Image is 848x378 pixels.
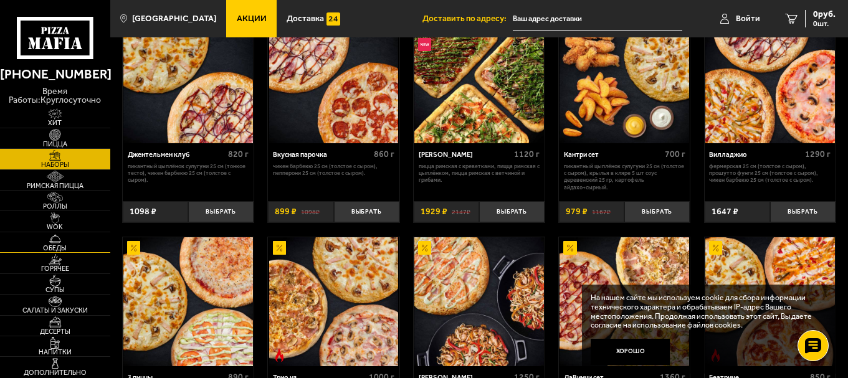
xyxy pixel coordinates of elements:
img: Мама Миа [414,14,544,144]
span: 1120 г [514,149,540,159]
span: Акции [237,14,267,23]
button: Хорошо [591,339,670,366]
s: 2147 ₽ [452,207,470,216]
img: Акционный [273,241,286,254]
img: Акционный [563,241,576,254]
div: Вилладжио [709,151,802,159]
img: Беатриче [705,237,835,367]
s: 1167 ₽ [592,207,611,216]
input: Ваш адрес доставки [513,7,682,31]
span: 1290 г [805,149,831,159]
button: Выбрать [770,201,836,223]
span: Доставить по адресу: [422,14,513,23]
button: Выбрать [479,201,545,223]
button: Выбрать [334,201,399,223]
a: АкционныйНовинкаМама Миа [414,14,545,144]
span: 979 ₽ [566,207,588,216]
div: [PERSON_NAME] [419,151,512,159]
div: Вкусная парочка [273,151,371,159]
span: Войти [736,14,760,23]
p: Пикантный цыплёнок сулугуни 25 см (тонкое тесто), Чикен Барбекю 25 см (толстое с сыром). [128,163,249,184]
a: АкционныйОстрое блюдоТрио из Рио [268,237,399,367]
img: Вилла Капри [414,237,544,367]
img: Акционный [709,241,722,254]
span: 700 г [665,149,685,159]
a: АкционныйДаВинчи сет [559,237,690,367]
a: АкционныйВилладжио [705,14,836,144]
span: 0 шт. [813,20,836,27]
img: Джентельмен клуб [123,14,253,144]
a: АкционныйОстрое блюдоБеатриче [705,237,836,367]
span: 1098 ₽ [130,207,156,216]
span: 1929 ₽ [421,207,447,216]
p: Фермерская 25 см (толстое с сыром), Прошутто Фунги 25 см (толстое с сыром), Чикен Барбекю 25 см (... [709,163,831,184]
p: На нашем сайте мы используем cookie для сбора информации технического характера и обрабатываем IP... [591,293,820,330]
img: Кантри сет [560,14,689,144]
a: АкционныйВкусная парочка [268,14,399,144]
span: Доставка [287,14,324,23]
span: [GEOGRAPHIC_DATA] [132,14,216,23]
s: 1098 ₽ [301,207,320,216]
span: 860 г [374,149,394,159]
img: ДаВинчи сет [560,237,689,367]
a: АкционныйДжентельмен клуб [123,14,254,144]
img: Трио из Рио [269,237,399,367]
span: 1647 ₽ [712,207,738,216]
img: 3 пиццы [123,237,253,367]
span: 0 руб. [813,10,836,19]
img: 15daf4d41897b9f0e9f617042186c801.svg [326,12,340,26]
p: Чикен Барбекю 25 см (толстое с сыром), Пепперони 25 см (толстое с сыром). [273,163,394,177]
img: Новинка [418,38,431,51]
a: АкционныйВилла Капри [414,237,545,367]
p: Пикантный цыплёнок сулугуни 25 см (толстое с сыром), крылья в кляре 5 шт соус деревенский 25 гр, ... [564,163,685,191]
img: Острое блюдо [273,349,286,362]
img: Вилладжио [705,14,835,144]
a: АкционныйКантри сет [559,14,690,144]
img: Акционный [127,241,140,254]
img: Акционный [418,241,431,254]
div: Джентельмен клуб [128,151,226,159]
button: Выбрать [188,201,254,223]
a: Акционный3 пиццы [123,237,254,367]
p: Пицца Римская с креветками, Пицца Римская с цыплёнком, Пицца Римская с ветчиной и грибами. [419,163,540,184]
span: 820 г [228,149,249,159]
div: Кантри сет [564,151,662,159]
button: Выбрать [624,201,690,223]
span: 899 ₽ [275,207,297,216]
img: Вкусная парочка [269,14,399,144]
